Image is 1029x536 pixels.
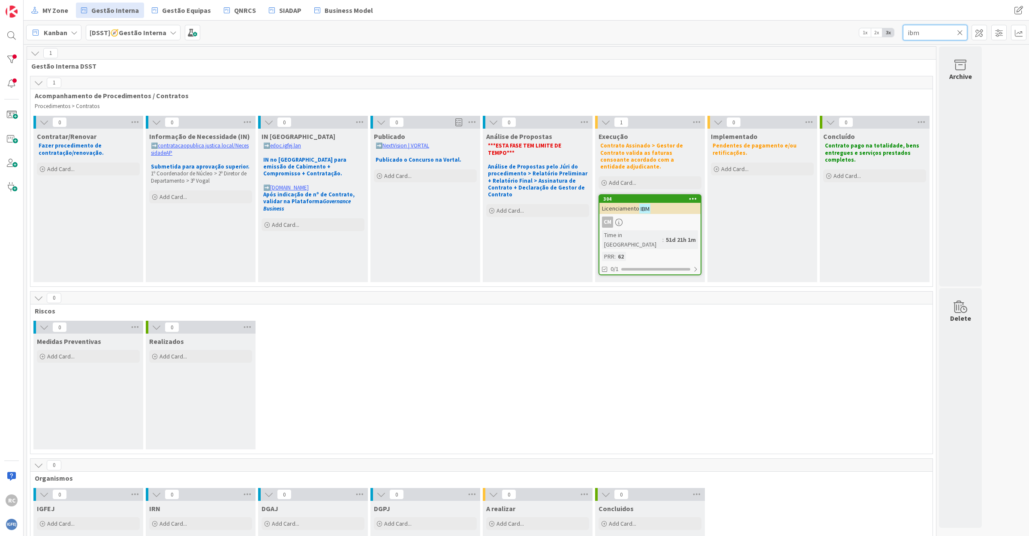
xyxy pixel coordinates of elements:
[279,5,301,15] span: SIADAP
[614,117,629,127] span: 1
[599,195,701,214] div: 304LicenciamentoIBM
[602,205,639,212] span: Licenciamento
[219,3,261,18] a: QNRCS
[603,196,701,202] div: 304
[859,28,871,37] span: 1x
[47,293,61,303] span: 0
[871,28,882,37] span: 2x
[486,504,515,513] span: A realizar
[833,172,861,180] span: Add Card...
[325,5,373,15] span: Business Model
[6,518,18,530] img: avatar
[37,504,55,513] span: IGFEJ
[6,6,18,18] img: Visit kanbanzone.com
[950,313,971,323] div: Delete
[151,170,250,184] p: 1º Coordenador de Núcleo > 2º Diretor de Departamento > 3º Vogal
[162,5,211,15] span: Gestão Equipas
[599,195,701,203] div: 304
[389,489,404,500] span: 0
[37,337,101,346] span: Medidas Preventivas
[882,28,894,37] span: 3x
[47,460,61,470] span: 0
[903,25,967,40] input: Quick Filter...
[600,142,684,170] strong: Contrato Assinado > Gestor de Contrato valida as faturas consoante acordado com a entidade adjudi...
[825,142,921,163] strong: Contrato pago na totalidade, bens entregues e serviços prestados completos.
[165,117,179,127] span: 0
[263,184,363,191] p: ➡️
[35,307,922,315] span: Riscos
[159,352,187,360] span: Add Card...
[496,520,524,527] span: Add Card...
[159,520,187,527] span: Add Card...
[389,117,404,127] span: 0
[599,217,701,228] div: CM
[309,3,378,18] a: Business Model
[611,265,619,274] span: 0/1
[374,132,405,141] span: Publicado
[384,172,412,180] span: Add Card...
[711,132,758,141] span: Implementado
[949,71,972,81] div: Archive
[165,489,179,500] span: 0
[26,3,73,18] a: MY Zone
[44,27,67,38] span: Kanban
[599,132,628,141] span: Execução
[639,204,650,214] mark: IBM
[721,165,749,173] span: Add Card...
[726,117,741,127] span: 0
[149,504,160,513] span: IRN
[52,117,67,127] span: 0
[616,252,626,261] div: 62
[823,132,855,141] span: Concluído
[149,337,184,346] span: Realizados
[609,520,636,527] span: Add Card...
[602,230,662,249] div: Time in [GEOGRAPHIC_DATA]
[382,142,429,149] a: NextVision | VORTAL
[263,198,352,212] em: Governance Business
[614,489,629,500] span: 0
[614,252,616,261] span: :
[90,28,166,37] b: [DSST]🧭Gestão Interna
[488,163,589,198] strong: Análise de Propostas pelo Júri do procedimento > Relatório Preliminar + Relatório Final > Assinat...
[262,132,335,141] span: IN Aprovada
[664,235,698,244] div: 51d 21h 1m
[149,132,250,141] span: Informação de Necessidade (IN)
[384,520,412,527] span: Add Card...
[263,142,363,149] p: ➡️
[6,494,18,506] div: RC
[270,142,301,149] a: edoc.igfej.lan
[376,156,461,163] strong: Publicado o Concurso na Vortal.
[502,117,516,127] span: 0
[277,117,292,127] span: 0
[47,165,75,173] span: Add Card...
[662,235,664,244] span: :
[264,3,307,18] a: SIADAP
[151,142,250,157] p: ➡️
[277,489,292,500] span: 0
[602,252,614,261] div: PRR
[272,520,299,527] span: Add Card...
[262,504,278,513] span: DGAJ
[35,474,922,482] span: Organismos
[159,193,187,201] span: Add Card...
[263,191,356,212] strong: Após indicação de nº de Contrato, validar na Plataforma
[52,489,67,500] span: 0
[35,103,928,110] p: Procedimentos > Contratos
[488,142,563,156] strong: ***ESTA FASE TEM LIMITE DE TEMPO***
[602,217,613,228] div: CM
[376,142,475,149] p: ➡️
[609,179,636,187] span: Add Card...
[502,489,516,500] span: 0
[47,352,75,360] span: Add Card...
[91,5,139,15] span: Gestão Interna
[42,5,68,15] span: MY Zone
[47,78,61,88] span: 1
[599,504,634,513] span: Concluidos
[234,5,256,15] span: QNRCS
[39,142,104,156] strong: Fazer procedimento de contratação/renovação.
[147,3,216,18] a: Gestão Equipas
[76,3,144,18] a: Gestão Interna
[151,142,249,156] a: contratacaopublica.justica.local/NecessidadeAP
[486,132,552,141] span: Análise de Propostas
[272,221,299,229] span: Add Card...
